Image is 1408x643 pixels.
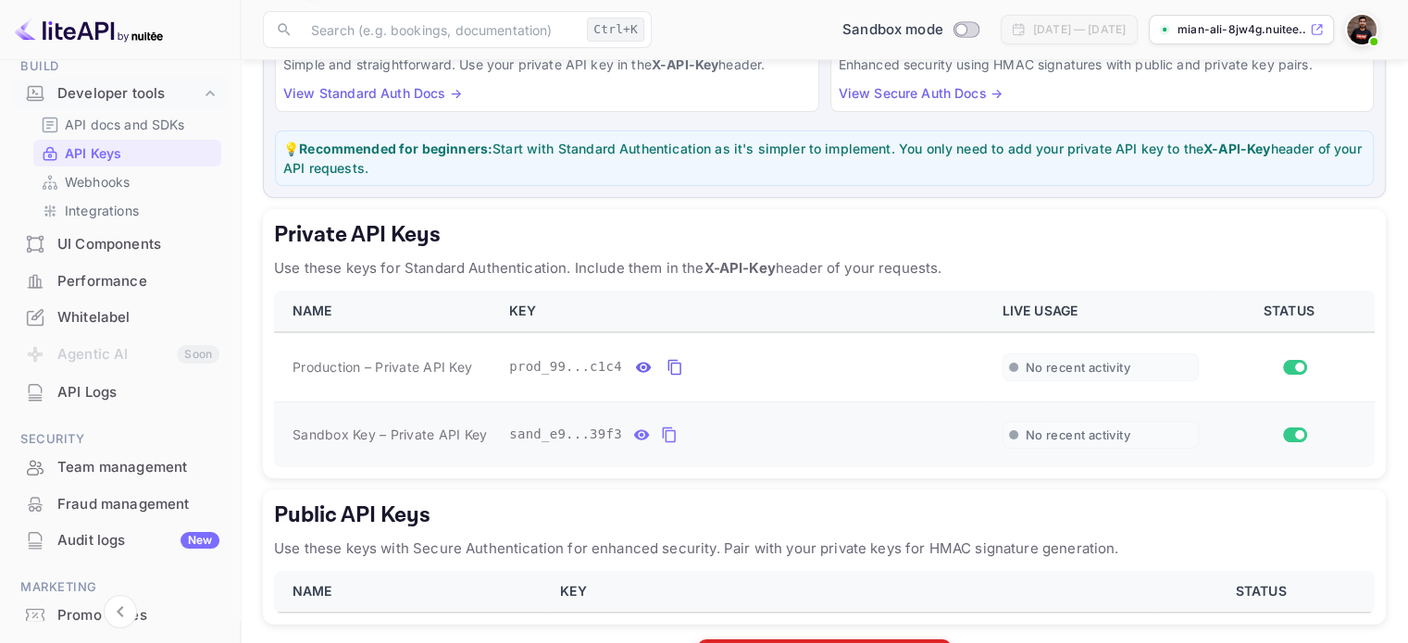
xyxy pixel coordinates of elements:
div: API Keys [33,140,221,167]
div: Fraud management [11,487,229,523]
a: Integrations [41,201,214,220]
strong: X-API-Key [652,56,718,72]
table: private api keys table [274,291,1375,467]
div: Webhooks [33,168,221,195]
img: Mian Ali [1347,15,1377,44]
a: UI Components [11,227,229,261]
th: NAME [274,571,549,612]
div: API Logs [11,375,229,411]
a: View Standard Auth Docs → [283,85,462,101]
th: KEY [549,571,1154,612]
div: UI Components [11,227,229,263]
strong: X-API-Key [704,259,775,277]
div: [DATE] — [DATE] [1033,21,1126,38]
a: View Secure Auth Docs → [839,85,1003,101]
p: 💡 Start with Standard Authentication as it's simpler to implement. You only need to add your priv... [283,139,1365,178]
p: API Keys [65,143,121,163]
div: Fraud management [57,494,219,515]
th: KEY [498,291,991,332]
a: Promo codes [11,598,229,632]
p: Use these keys with Secure Authentication for enhanced security. Pair with your private keys for ... [274,538,1375,560]
a: Performance [11,264,229,298]
div: UI Components [57,234,219,255]
strong: Recommended for beginners: [299,141,492,156]
th: STATUS [1210,291,1375,332]
div: Performance [57,271,219,292]
strong: X-API-Key [1203,141,1270,156]
span: Sandbox Key – Private API Key [293,427,487,442]
div: Developer tools [11,78,229,110]
button: Collapse navigation [104,595,137,628]
a: Audit logsNew [11,523,229,557]
div: Whitelabel [11,300,229,336]
a: Whitelabel [11,300,229,334]
a: API Logs [11,375,229,409]
span: Marketing [11,577,229,598]
h5: Public API Keys [274,501,1375,530]
div: Whitelabel [57,307,219,328]
div: Promo codes [11,598,229,634]
span: No recent activity [1026,427,1130,443]
div: Switch to Production mode [835,19,986,41]
a: API Keys [41,143,214,163]
th: NAME [274,291,498,332]
div: Integrations [33,197,221,224]
div: API Logs [57,382,219,403]
span: Production – Private API Key [293,357,472,377]
a: Webhooks [41,172,214,192]
div: Developer tools [57,83,201,105]
div: Team management [57,457,219,478]
a: API docs and SDKs [41,115,214,134]
a: Fraud management [11,487,229,521]
p: Webhooks [65,172,130,192]
p: API docs and SDKs [65,115,185,134]
span: prod_99...c1c4 [509,357,622,377]
span: Security [11,429,229,450]
table: public api keys table [274,571,1375,613]
p: mian-ali-8jw4g.nuitee.... [1177,21,1306,38]
th: LIVE USAGE [991,291,1211,332]
input: Search (e.g. bookings, documentation) [300,11,579,48]
div: Performance [11,264,229,300]
span: No recent activity [1026,360,1130,376]
p: Enhanced security using HMAC signatures with public and private key pairs. [839,55,1366,74]
img: LiteAPI logo [15,15,163,44]
h5: Private API Keys [274,220,1375,250]
div: Promo codes [57,605,219,626]
span: Build [11,56,229,77]
div: Audit logsNew [11,523,229,559]
a: Team management [11,450,229,484]
p: Use these keys for Standard Authentication. Include them in the header of your requests. [274,257,1375,279]
span: sand_e9...39f3 [509,425,622,444]
div: Audit logs [57,530,219,551]
div: New [181,532,219,549]
p: Simple and straightforward. Use your private API key in the header. [283,55,811,74]
div: Team management [11,450,229,486]
th: STATUS [1154,571,1375,612]
p: Integrations [65,201,139,220]
span: Sandbox mode [842,19,943,41]
div: API docs and SDKs [33,111,221,138]
div: Ctrl+K [587,18,644,42]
